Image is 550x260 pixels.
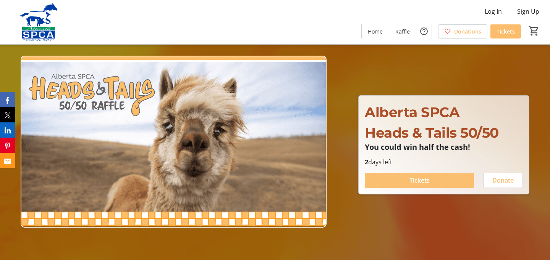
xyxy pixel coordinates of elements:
[517,7,539,16] span: Sign Up
[21,56,327,228] img: Campaign CTA Media Photo
[368,27,383,35] span: Home
[365,124,499,141] span: Heads & Tails 50/50
[365,157,523,167] p: days left
[527,24,541,38] button: Cart
[483,173,523,188] button: Donate
[416,24,432,39] button: Help
[362,24,389,39] a: Home
[409,176,430,185] span: Tickets
[365,173,474,188] button: Tickets
[365,158,368,166] span: 2
[365,104,459,120] span: Alberta SPCA
[5,3,73,41] img: Alberta SPCA's Logo
[438,24,487,39] a: Donations
[365,143,523,151] p: You could win half the cash!
[492,176,514,185] span: Donate
[485,7,502,16] span: Log In
[454,27,481,35] span: Donations
[395,27,410,35] span: Raffle
[511,5,545,18] button: Sign Up
[497,27,515,35] span: Tickets
[490,24,521,39] a: Tickets
[479,5,508,18] button: Log In
[389,24,416,39] a: Raffle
